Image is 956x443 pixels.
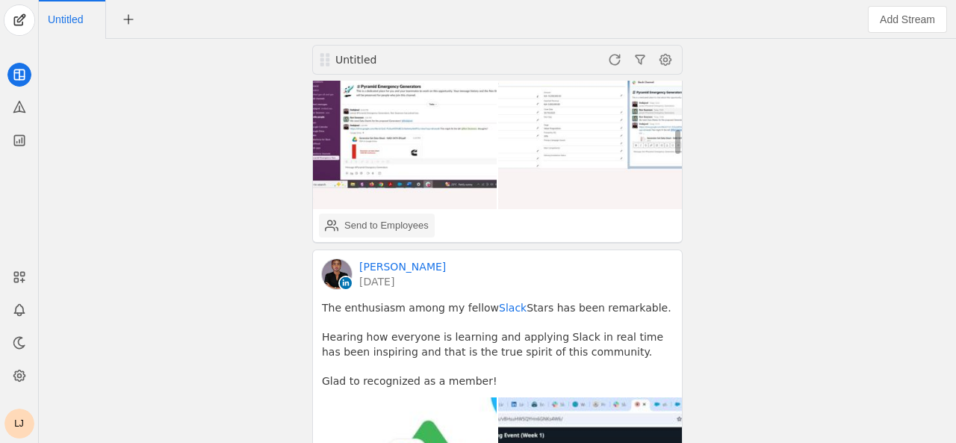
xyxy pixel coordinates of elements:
div: Untitled [335,52,513,67]
app-icon-button: New Tab [115,13,142,25]
img: undefined [313,25,497,209]
img: cache [322,259,352,289]
span: Click to edit name [48,14,83,25]
button: LJ [4,409,34,439]
a: [PERSON_NAME] [359,259,446,274]
span: Add Stream [880,12,935,27]
button: Send to Employees [319,214,435,238]
img: undefined [498,25,682,209]
button: Add Stream [868,6,947,33]
a: [DATE] [359,274,446,289]
div: Send to Employees [344,218,429,233]
pre: The enthusiasm among my fellow Stars has been remarkable. Hearing how everyone is learning and ap... [322,301,673,389]
a: Slack [499,302,527,314]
